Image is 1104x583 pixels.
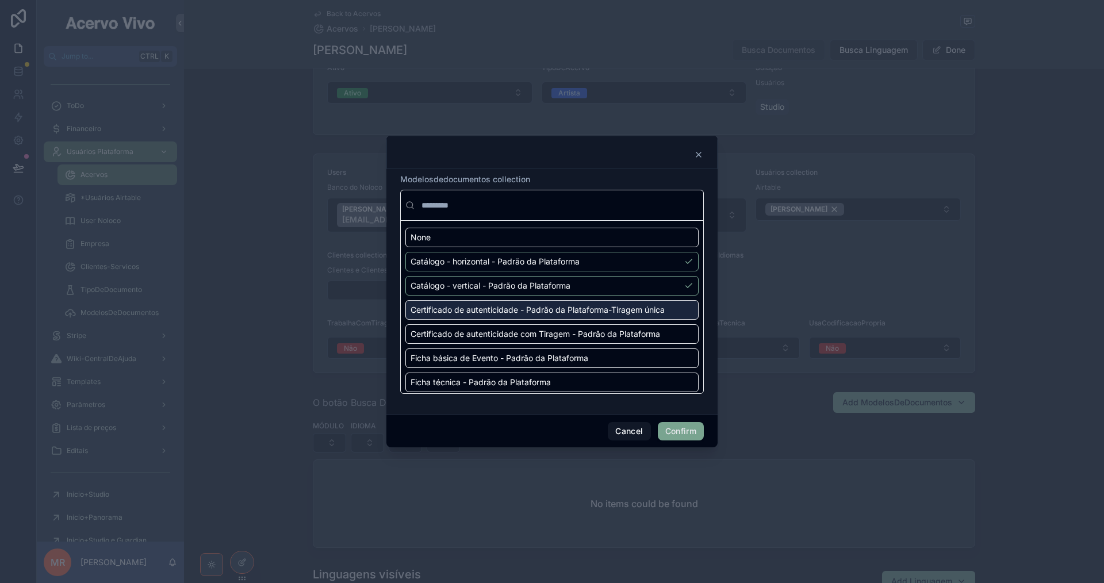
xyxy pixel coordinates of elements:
button: Cancel [608,422,650,440]
span: Certificado de autenticidade - Padrão da Plataforma-Tiragem única [411,304,665,316]
div: None [405,228,699,247]
span: Modelosdedocumentos collection [400,174,530,184]
button: Confirm [658,422,704,440]
div: Suggestions [401,221,703,393]
span: Catálogo - vertical - Padrão da Plataforma [411,280,570,291]
span: Certificado de autenticidade com Tiragem - Padrão da Plataforma [411,328,660,340]
span: Ficha básica de Evento - Padrão da Plataforma [411,352,588,364]
span: Ficha técnica - Padrão da Plataforma [411,377,551,388]
span: Catálogo - horizontal - Padrão da Plataforma [411,256,580,267]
